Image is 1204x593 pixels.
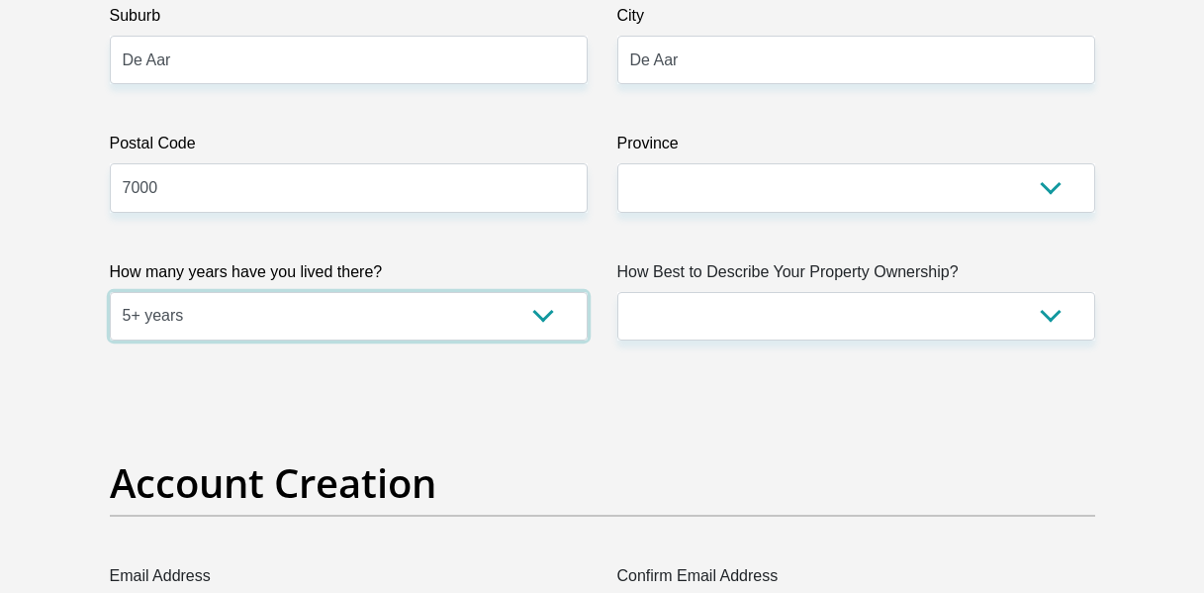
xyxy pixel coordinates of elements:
[617,260,1095,292] label: How Best to Describe Your Property Ownership?
[617,292,1095,341] select: Please select a value
[110,292,588,341] select: Please select a value
[110,459,1095,507] h2: Account Creation
[110,132,588,163] label: Postal Code
[110,260,588,292] label: How many years have you lived there?
[617,4,1095,36] label: City
[110,163,588,212] input: Postal Code
[617,163,1095,212] select: Please Select a Province
[617,132,1095,163] label: Province
[110,36,588,84] input: Suburb
[617,36,1095,84] input: City
[110,4,588,36] label: Suburb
